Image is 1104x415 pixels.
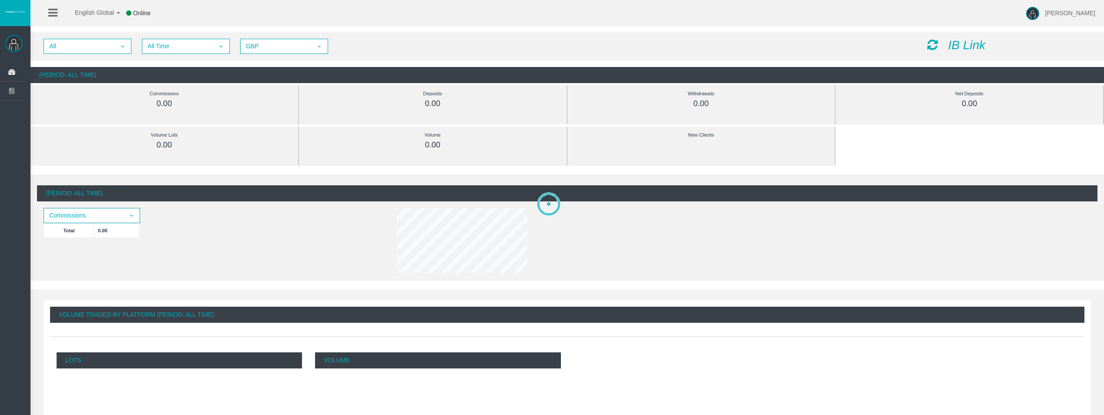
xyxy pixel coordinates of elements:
[30,67,1104,83] div: (Period: All Time)
[319,130,547,140] div: Volume
[315,352,560,368] p: Volume
[927,39,938,51] i: Reload Dashboard
[44,223,94,238] td: Total
[855,99,1084,109] div: 0.00
[50,99,279,109] div: 0.00
[1045,10,1095,17] span: [PERSON_NAME]
[94,223,140,238] td: 0.00
[587,99,815,109] div: 0.00
[50,89,279,99] div: Commissions
[587,130,815,140] div: New Clients
[133,10,151,17] span: Online
[218,43,225,50] span: select
[319,89,547,99] div: Deposits
[319,140,547,150] div: 0.00
[50,130,279,140] div: Volume Lots
[948,38,986,52] i: IB Link
[587,89,815,99] div: Withdrawals
[44,209,124,222] span: Commissions
[241,40,312,53] span: GBP
[50,140,279,150] div: 0.00
[855,89,1084,99] div: Net Deposits
[37,185,1097,201] div: (Period: All Time)
[64,9,114,16] span: English Global
[319,99,547,109] div: 0.00
[1026,7,1039,20] img: user-image
[4,10,26,13] img: logo.svg
[128,212,135,219] span: select
[119,43,126,50] span: select
[143,40,213,53] span: All Time
[57,352,302,368] p: Lots
[50,307,1084,323] div: Volume Traded By Platform (Period: All Time)
[316,43,323,50] span: select
[44,40,115,53] span: All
